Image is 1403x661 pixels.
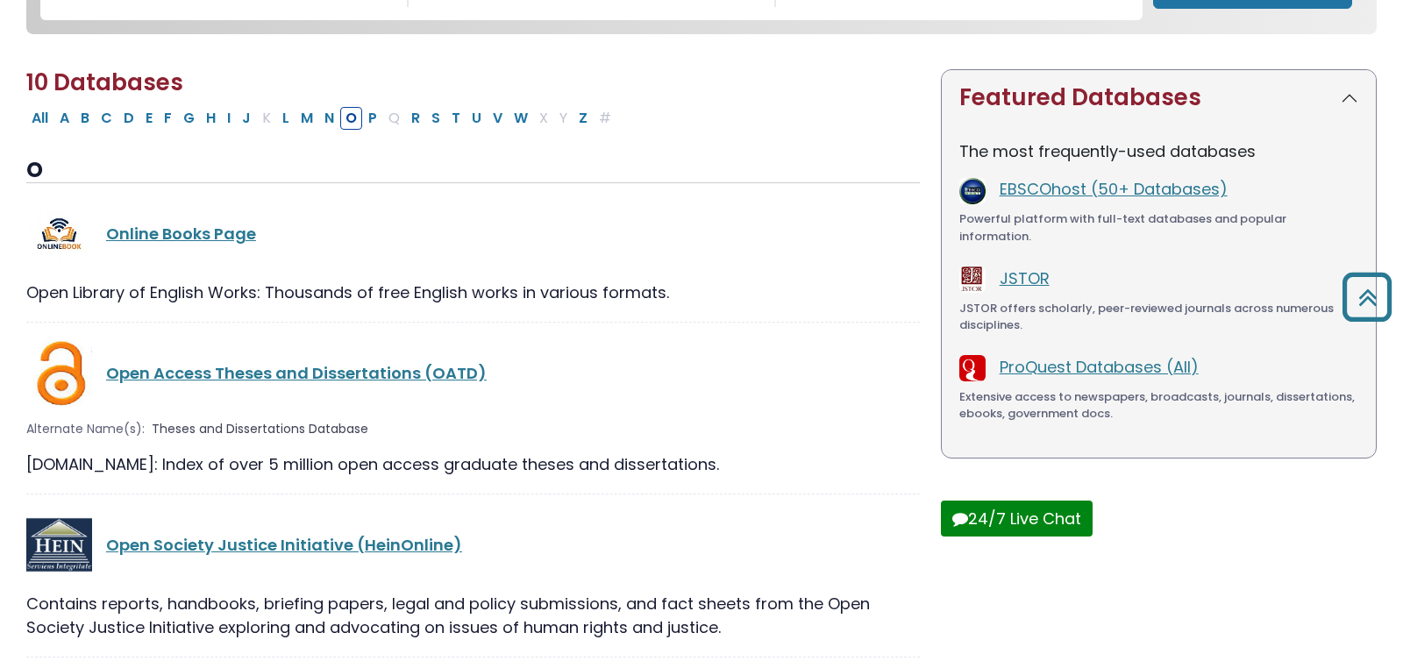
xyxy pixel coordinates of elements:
[26,158,920,184] h3: O
[466,107,487,130] button: Filter Results U
[277,107,295,130] button: Filter Results L
[426,107,445,130] button: Filter Results S
[319,107,339,130] button: Filter Results N
[26,281,920,304] div: Open Library of English Works: Thousands of free English works in various formats.
[26,592,920,639] p: Contains reports, handbooks, briefing papers, legal and policy submissions, and fact sheets from ...
[573,107,593,130] button: Filter Results Z
[488,107,508,130] button: Filter Results V
[201,107,221,130] button: Filter Results H
[106,362,487,384] a: Open Access Theses and Dissertations (OATD)
[1000,267,1050,289] a: JSTOR
[296,107,318,130] button: Filter Results M
[118,107,139,130] button: Filter Results D
[959,139,1358,163] p: The most frequently-used databases
[54,107,75,130] button: Filter Results A
[26,67,183,98] span: 10 Databases
[941,501,1093,537] button: 24/7 Live Chat
[26,420,145,438] span: Alternate Name(s):
[1335,281,1399,313] a: Back to Top
[1000,178,1228,200] a: EBSCOhost (50+ Databases)
[959,300,1358,334] div: JSTOR offers scholarly, peer-reviewed journals across numerous disciplines.
[106,534,462,556] a: Open Society Justice Initiative (HeinOnline)
[106,223,256,245] a: Online Books Page
[96,107,118,130] button: Filter Results C
[509,107,533,130] button: Filter Results W
[446,107,466,130] button: Filter Results T
[406,107,425,130] button: Filter Results R
[26,107,53,130] button: All
[959,210,1358,245] div: Powerful platform with full-text databases and popular information.
[942,70,1376,125] button: Featured Databases
[26,106,618,128] div: Alpha-list to filter by first letter of database name
[26,452,920,476] div: [DOMAIN_NAME]: Index of over 5 million open access graduate theses and dissertations.
[222,107,236,130] button: Filter Results I
[959,388,1358,423] div: Extensive access to newspapers, broadcasts, journals, dissertations, ebooks, government docs.
[152,420,368,438] span: Theses and Dissertations Database
[140,107,158,130] button: Filter Results E
[340,107,362,130] button: Filter Results O
[159,107,177,130] button: Filter Results F
[237,107,256,130] button: Filter Results J
[363,107,382,130] button: Filter Results P
[1000,356,1199,378] a: ProQuest Databases (All)
[178,107,200,130] button: Filter Results G
[75,107,95,130] button: Filter Results B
